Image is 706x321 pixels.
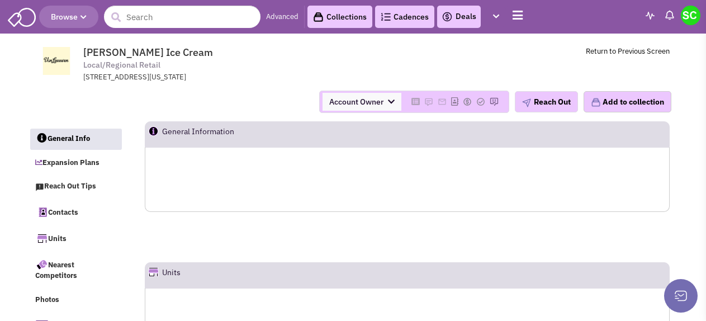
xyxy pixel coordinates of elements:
[586,46,670,56] a: Return to Previous Screen
[490,97,499,106] img: Please add to your accounts
[515,91,578,112] button: Reach Out
[30,200,121,224] a: Contacts
[39,6,98,28] button: Browse
[30,290,121,311] a: Photos
[104,6,260,28] input: Search
[30,153,121,174] a: Expansion Plans
[83,72,375,83] div: [STREET_ADDRESS][US_STATE]
[307,6,372,28] a: Collections
[522,98,531,107] img: plane.png
[30,226,121,250] a: Units
[476,97,485,106] img: Please add to your accounts
[375,6,434,28] a: Cadences
[591,97,601,107] img: icon-collection-lavender.png
[442,10,453,23] img: icon-deals.svg
[8,6,36,27] img: SmartAdmin
[323,93,401,111] span: Account Owner
[438,97,447,106] img: Please add to your accounts
[584,91,671,112] button: Add to collection
[162,122,267,147] h2: General Information
[30,129,122,150] a: General Info
[463,97,472,106] img: Please add to your accounts
[30,253,121,287] a: Nearest Competitors
[30,176,121,197] a: Reach Out Tips
[51,12,87,22] span: Browse
[83,59,160,71] span: Local/Regional Retail
[681,6,700,25] img: scarlette carballo
[83,46,213,59] span: [PERSON_NAME] Ice Cream
[313,12,324,22] img: icon-collection-lavender-black.svg
[424,97,433,106] img: Please add to your accounts
[266,12,298,22] a: Advanced
[381,13,391,21] img: Cadences_logo.png
[442,10,476,23] a: Deals
[162,263,181,287] h2: Units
